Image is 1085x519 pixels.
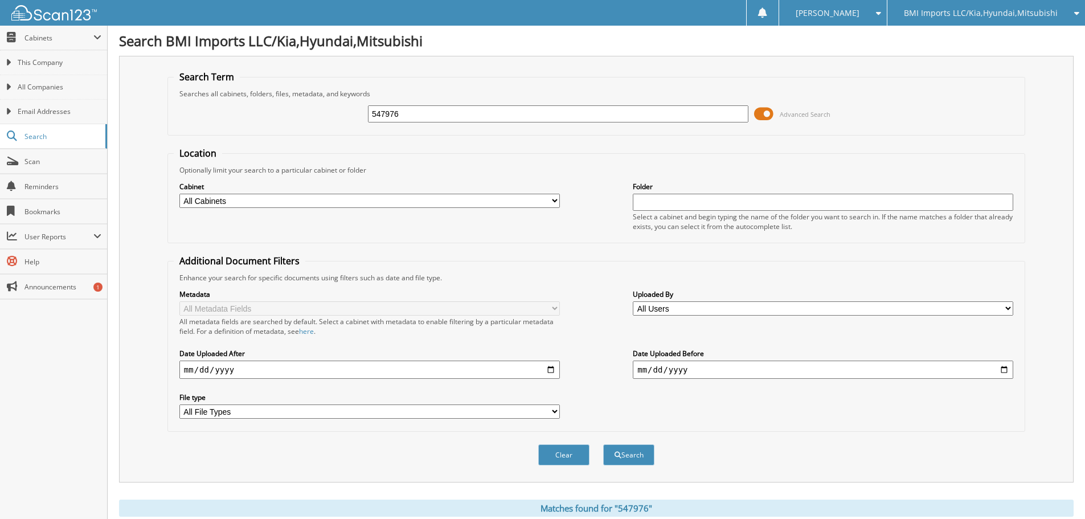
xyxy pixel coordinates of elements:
label: Uploaded By [633,289,1013,299]
span: Cabinets [24,33,93,43]
span: [PERSON_NAME] [796,10,859,17]
span: Announcements [24,282,101,292]
input: start [179,361,560,379]
span: Advanced Search [780,110,830,118]
span: Scan [24,157,101,166]
legend: Search Term [174,71,240,83]
div: Select a cabinet and begin typing the name of the folder you want to search in. If the name match... [633,212,1013,231]
label: Date Uploaded After [179,349,560,358]
a: here [299,326,314,336]
span: BMI Imports LLC/Kia,Hyundai,Mitsubishi [904,10,1058,17]
div: Matches found for "547976" [119,500,1074,517]
label: Metadata [179,289,560,299]
legend: Additional Document Filters [174,255,305,267]
button: Search [603,444,654,465]
div: Searches all cabinets, folders, files, metadata, and keywords [174,89,1019,99]
h1: Search BMI Imports LLC/Kia,Hyundai,Mitsubishi [119,31,1074,50]
img: scan123-logo-white.svg [11,5,97,21]
legend: Location [174,147,222,160]
span: Email Addresses [18,107,101,117]
iframe: Chat Widget [1028,464,1085,519]
label: File type [179,393,560,402]
span: All Companies [18,82,101,92]
span: User Reports [24,232,93,242]
label: Date Uploaded Before [633,349,1013,358]
span: This Company [18,58,101,68]
span: Bookmarks [24,207,101,216]
div: 1 [93,283,103,292]
label: Folder [633,182,1013,191]
div: All metadata fields are searched by default. Select a cabinet with metadata to enable filtering b... [179,317,560,336]
div: Enhance your search for specific documents using filters such as date and file type. [174,273,1019,283]
label: Cabinet [179,182,560,191]
span: Help [24,257,101,267]
span: Search [24,132,100,141]
input: end [633,361,1013,379]
div: Optionally limit your search to a particular cabinet or folder [174,165,1019,175]
span: Reminders [24,182,101,191]
button: Clear [538,444,589,465]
